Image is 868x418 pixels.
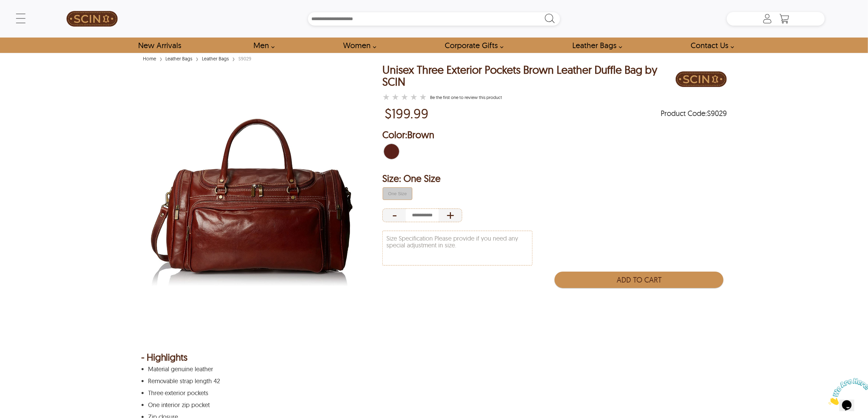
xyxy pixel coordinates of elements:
[555,272,723,288] button: Add to Cart
[382,93,390,100] label: 1 rating
[148,402,719,408] p: One interior zip pocket
[778,14,791,24] a: Shopping Cart
[439,208,462,222] div: Increase Quantity of Item
[419,93,427,100] label: 5 rating
[683,38,738,53] a: contact-us
[676,64,727,102] a: Brand Logo PDP Image
[382,172,727,185] h2: Selected Filter by Size: One Size
[385,105,428,121] p: Price of $199.99
[141,64,362,340] img: Three Exterior Pockets Brown Leather Duffle Bag by SCIN
[148,390,719,397] p: Three exterior pockets
[160,53,162,64] span: ›
[3,3,45,30] img: Chat attention grabber
[141,56,158,62] a: Home
[196,53,199,64] span: ›
[43,3,141,34] a: SCIN
[382,64,676,88] h1: Unisex Three Exterior Pockets Brown Leather Duffle Bag by SCIN
[382,128,727,142] h2: Selected Color: by Brown
[383,187,412,200] button: false
[141,354,727,361] div: - Highlights
[661,110,727,117] span: Product Code: S9029
[430,95,502,100] a: Unisex Three Exterior Pockets Brown Leather Duffle Bag by SCIN }
[130,38,189,53] a: Shop New Arrivals
[383,231,532,265] textarea: Size Specification Please provide if you need any special adjustment in size.
[233,53,235,64] span: ›
[437,38,507,53] a: Shop Leather Corporate Gifts
[148,366,719,373] p: Material genuine leather
[67,3,118,34] img: SCIN
[237,55,253,62] div: S9029
[382,142,401,161] div: Brown
[392,93,399,100] label: 2 rating
[826,375,868,408] iframe: chat widget
[407,129,434,141] span: Brown
[201,56,231,62] a: Leather Bags
[564,38,626,53] a: Shop Leather Bags
[555,291,723,307] iframe: PayPal
[410,93,417,100] label: 4 rating
[676,64,727,96] div: Brand Logo PDP Image
[148,378,719,385] p: Removable strap length 42
[164,56,194,62] a: Leather Bags
[335,38,380,53] a: Shop Women Leather Jackets
[382,208,406,222] div: Decrease Quantity of Item
[246,38,278,53] a: shop men's leather jackets
[382,92,428,102] a: Unisex Three Exterior Pockets Brown Leather Duffle Bag by SCIN }
[401,93,408,100] label: 3 rating
[676,64,727,95] img: Brand Logo PDP Image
